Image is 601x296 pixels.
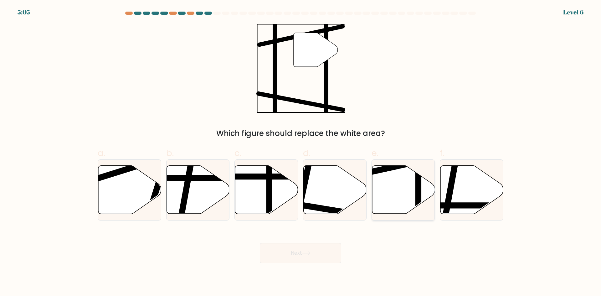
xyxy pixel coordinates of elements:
[303,147,311,159] span: d.
[101,128,500,139] div: Which figure should replace the white area?
[563,8,583,17] div: Level 6
[98,147,105,159] span: a.
[440,147,444,159] span: f.
[166,147,174,159] span: b.
[260,243,341,263] button: Next
[234,147,241,159] span: c.
[18,8,30,17] div: 5:05
[294,33,338,67] g: "
[372,147,378,159] span: e.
